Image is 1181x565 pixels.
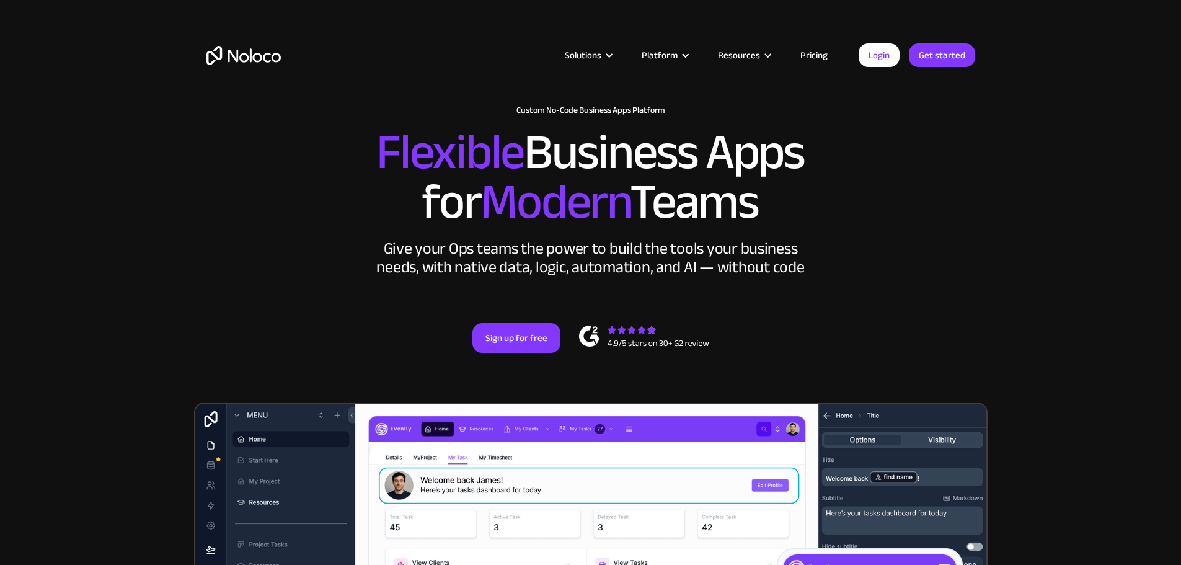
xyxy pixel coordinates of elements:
[480,156,630,248] span: Modern
[549,47,626,63] div: Solutions
[376,106,524,198] span: Flexible
[206,46,281,65] a: home
[859,43,900,67] a: Login
[718,47,760,63] div: Resources
[909,43,975,67] a: Get started
[374,239,808,277] div: Give your Ops teams the power to build the tools your business needs, with native data, logic, au...
[642,47,678,63] div: Platform
[785,47,843,63] a: Pricing
[626,47,702,63] div: Platform
[702,47,785,63] div: Resources
[472,323,560,353] a: Sign up for free
[206,128,975,227] h2: Business Apps for Teams
[565,47,601,63] div: Solutions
